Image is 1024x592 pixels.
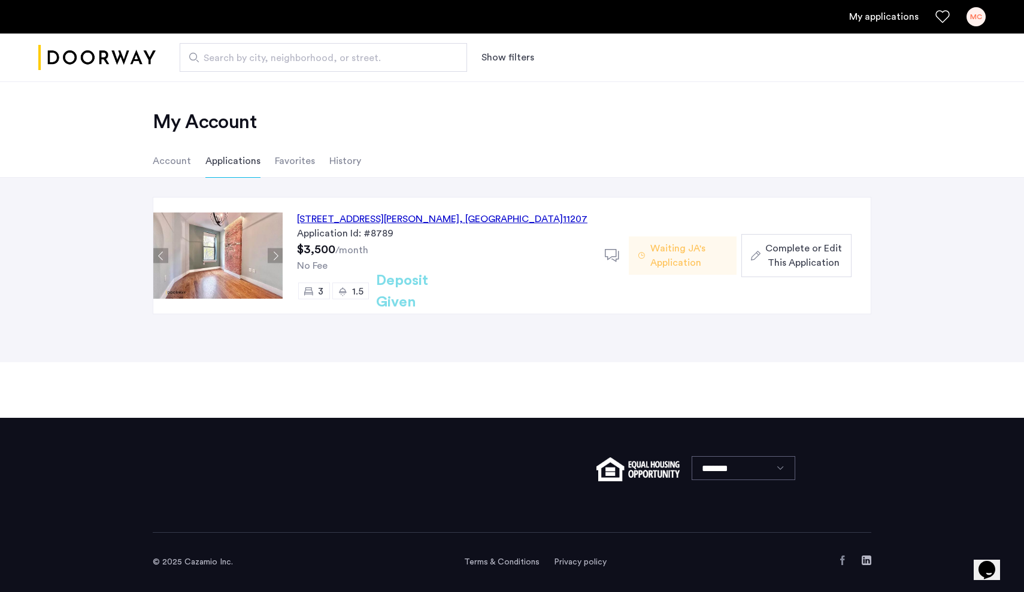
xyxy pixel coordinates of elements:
[153,248,168,263] button: Previous apartment
[38,35,156,80] img: logo
[275,144,315,178] li: Favorites
[297,226,590,241] div: Application Id: #8789
[38,35,156,80] a: Cazamio logo
[650,241,727,270] span: Waiting JA's Application
[352,287,363,296] span: 1.5
[153,144,191,178] li: Account
[297,261,328,271] span: No Fee
[335,245,368,255] sub: /month
[862,555,871,565] a: LinkedIn
[692,456,795,480] select: Language select
[967,7,986,26] div: MC
[376,270,471,313] h2: Deposit Given
[596,457,680,481] img: equal-housing.png
[849,10,919,24] a: My application
[554,556,607,568] a: Privacy policy
[329,144,361,178] li: History
[459,214,563,224] span: , [GEOGRAPHIC_DATA]
[153,110,871,134] h2: My Account
[204,51,434,65] span: Search by city, neighborhood, or street.
[268,248,283,263] button: Next apartment
[153,558,233,566] span: © 2025 Cazamio Inc.
[974,544,1012,580] iframe: chat widget
[180,43,467,72] input: Apartment Search
[297,244,335,256] span: $3,500
[741,234,852,277] button: button
[205,144,260,178] li: Applications
[935,10,950,24] a: Favorites
[153,212,283,299] img: Apartment photo
[464,556,540,568] a: Terms and conditions
[297,212,587,226] div: [STREET_ADDRESS][PERSON_NAME] 11207
[838,555,847,565] a: Facebook
[765,241,842,270] span: Complete or Edit This Application
[318,287,323,296] span: 3
[481,50,534,65] button: Show or hide filters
